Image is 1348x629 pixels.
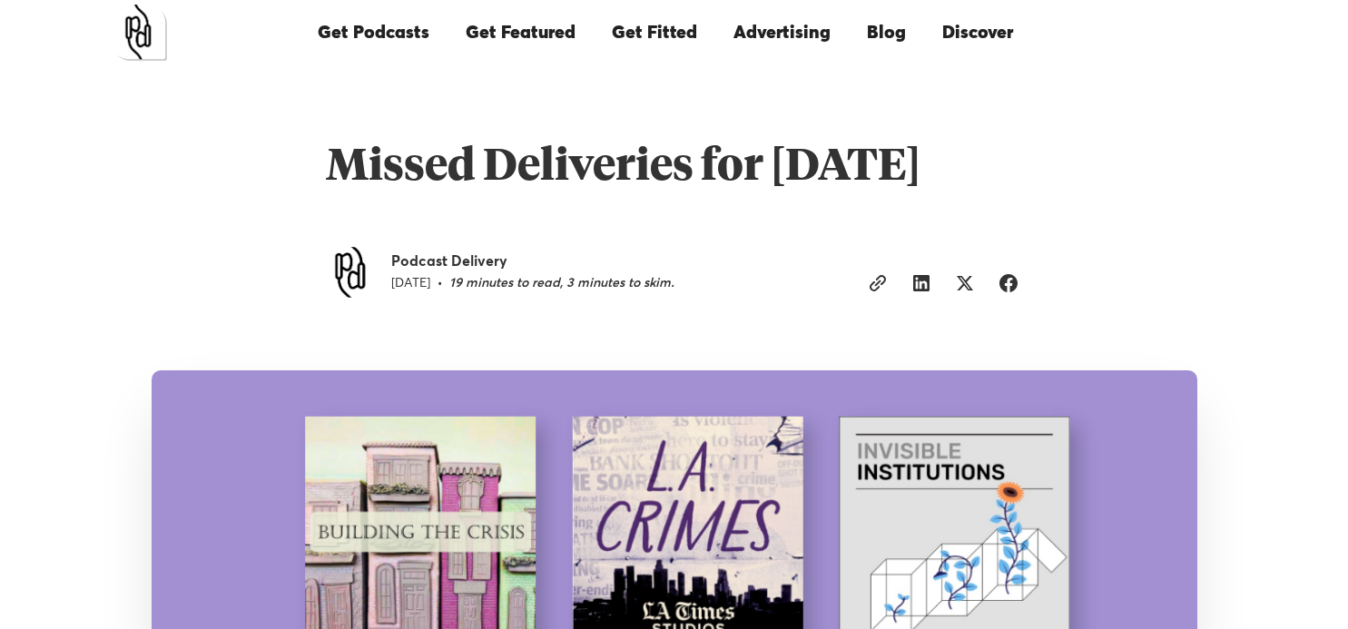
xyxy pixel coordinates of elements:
div: [DATE] [391,274,430,292]
a: Get Featured [448,2,594,64]
a: Get Fitted [594,2,715,64]
a: home [111,5,167,61]
div: • [438,274,442,292]
a: Blog [849,2,924,64]
a: Discover [924,2,1031,64]
a: Advertising [715,2,849,64]
div: 19 minutes to read, 3 minutes to skim. [449,274,674,292]
div: Podcast Delivery [391,252,674,270]
h1: Missed Deliveries for [DATE] [326,142,920,194]
a: Get Podcasts [300,2,448,64]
